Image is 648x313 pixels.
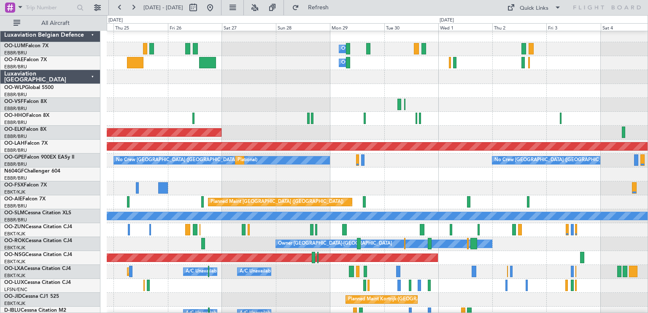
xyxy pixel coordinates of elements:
[341,57,399,69] div: Owner Melsbroek Air Base
[4,64,27,70] a: EBBR/BRU
[278,237,392,250] div: Owner [GEOGRAPHIC_DATA]-[GEOGRAPHIC_DATA]
[4,294,59,299] a: OO-JIDCessna CJ1 525
[4,99,24,104] span: OO-VSF
[22,20,89,26] span: All Aircraft
[4,280,71,285] a: OO-LUXCessna Citation CJ4
[4,169,24,174] span: N604GF
[143,4,183,11] span: [DATE] - [DATE]
[4,252,25,257] span: OO-NSG
[4,280,24,285] span: OO-LUX
[4,175,27,181] a: EBBR/BRU
[4,210,71,216] a: OO-SLMCessna Citation XLS
[108,17,123,24] div: [DATE]
[520,4,548,13] div: Quick Links
[4,308,66,313] a: D-IBLUCessna Citation M2
[238,154,390,167] div: Planned Maint [GEOGRAPHIC_DATA] ([GEOGRAPHIC_DATA] National)
[4,85,54,90] a: OO-WLPGlobal 5500
[4,113,49,118] a: OO-HHOFalcon 8X
[4,197,46,202] a: OO-AIEFalcon 7X
[4,57,47,62] a: OO-FAEFalcon 7X
[4,231,25,237] a: EBKT/KJK
[4,273,25,279] a: EBKT/KJK
[9,16,92,30] button: All Aircraft
[4,238,25,243] span: OO-ROK
[4,105,27,112] a: EBBR/BRU
[211,196,343,208] div: Planned Maint [GEOGRAPHIC_DATA] ([GEOGRAPHIC_DATA])
[4,113,26,118] span: OO-HHO
[113,23,167,31] div: Thu 25
[492,23,546,31] div: Thu 2
[438,23,492,31] div: Wed 1
[330,23,384,31] div: Mon 29
[4,147,27,154] a: EBBR/BRU
[4,224,72,229] a: OO-ZUNCessna Citation CJ4
[4,238,72,243] a: OO-ROKCessna Citation CJ4
[348,293,446,306] div: Planned Maint Kortrijk-[GEOGRAPHIC_DATA]
[4,127,46,132] a: OO-ELKFalcon 8X
[4,189,25,195] a: EBKT/KJK
[341,43,399,55] div: Owner Melsbroek Air Base
[4,183,47,188] a: OO-FSXFalcon 7X
[4,203,27,209] a: EBBR/BRU
[222,23,276,31] div: Sat 27
[494,154,636,167] div: No Crew [GEOGRAPHIC_DATA] ([GEOGRAPHIC_DATA] National)
[503,1,565,14] button: Quick Links
[4,252,72,257] a: OO-NSGCessna Citation CJ4
[301,5,336,11] span: Refresh
[4,300,25,307] a: EBKT/KJK
[4,141,24,146] span: OO-LAH
[4,99,47,104] a: OO-VSFFalcon 8X
[4,155,74,160] a: OO-GPEFalcon 900EX EASy II
[4,43,49,49] a: OO-LUMFalcon 7X
[116,154,257,167] div: No Crew [GEOGRAPHIC_DATA] ([GEOGRAPHIC_DATA] National)
[4,133,27,140] a: EBBR/BRU
[4,286,27,293] a: LFSN/ENC
[4,245,25,251] a: EBKT/KJK
[4,308,21,313] span: D-IBLU
[4,197,22,202] span: OO-AIE
[4,183,24,188] span: OO-FSX
[4,50,27,56] a: EBBR/BRU
[4,259,25,265] a: EBKT/KJK
[4,266,24,271] span: OO-LXA
[4,266,71,271] a: OO-LXACessna Citation CJ4
[4,57,24,62] span: OO-FAE
[4,141,48,146] a: OO-LAHFalcon 7X
[276,23,330,31] div: Sun 28
[168,23,222,31] div: Fri 26
[4,169,60,174] a: N604GFChallenger 604
[4,161,27,167] a: EBBR/BRU
[4,224,25,229] span: OO-ZUN
[4,210,24,216] span: OO-SLM
[4,294,22,299] span: OO-JID
[4,127,23,132] span: OO-ELK
[546,23,600,31] div: Fri 3
[4,85,25,90] span: OO-WLP
[4,43,25,49] span: OO-LUM
[240,265,275,278] div: A/C Unavailable
[4,119,27,126] a: EBBR/BRU
[4,92,27,98] a: EBBR/BRU
[384,23,438,31] div: Tue 30
[4,217,27,223] a: EBBR/BRU
[4,155,24,160] span: OO-GPE
[26,1,74,14] input: Trip Number
[288,1,339,14] button: Refresh
[440,17,454,24] div: [DATE]
[186,265,343,278] div: A/C Unavailable [GEOGRAPHIC_DATA] ([GEOGRAPHIC_DATA] National)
